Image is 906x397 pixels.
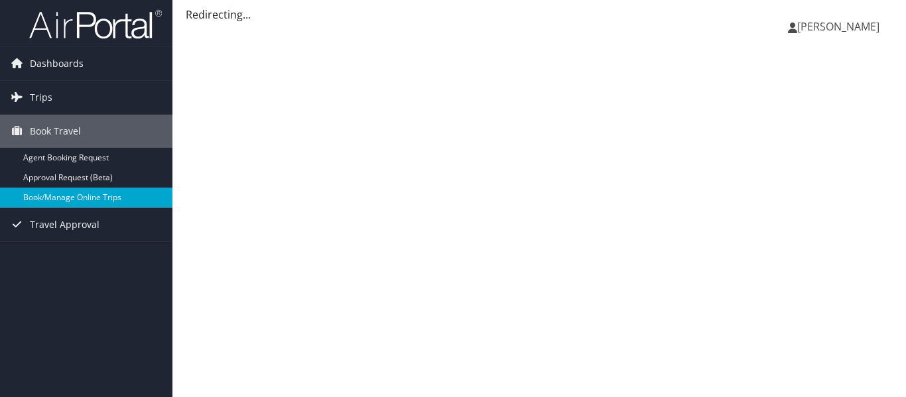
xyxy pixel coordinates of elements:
span: Dashboards [30,47,84,80]
span: Travel Approval [30,208,99,241]
img: airportal-logo.png [29,9,162,40]
span: Trips [30,81,52,114]
a: [PERSON_NAME] [788,7,893,46]
div: Redirecting... [186,7,893,23]
span: Book Travel [30,115,81,148]
span: [PERSON_NAME] [797,19,879,34]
